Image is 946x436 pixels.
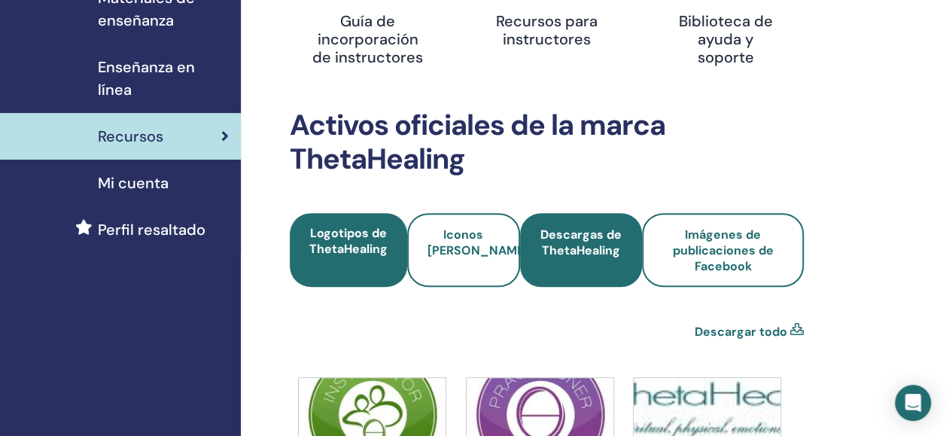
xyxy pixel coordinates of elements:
span: Descargas de ThetaHealing [540,227,622,274]
span: Iconos [PERSON_NAME] [427,227,528,258]
a: Logotipos de ThetaHealing [290,213,407,287]
h4: Guía de incorporación de instructores [312,12,424,66]
h4: Biblioteca de ayuda y soporte [669,12,782,66]
span: Mi cuenta [98,172,169,194]
span: Perfil resaltado [98,218,205,241]
h2: Activos oficiales de la marca ThetaHealing [290,108,804,177]
span: Enseñanza en línea [98,56,229,101]
a: Iconos [PERSON_NAME] [407,213,520,287]
a: Descargar todo [695,323,787,341]
span: Imágenes de publicaciones de Facebook [673,227,774,274]
div: Open Intercom Messenger [895,385,931,421]
h4: Recursos para instructores [491,12,604,48]
a: Descargas de ThetaHealing [520,213,643,287]
span: Logotipos de ThetaHealing [309,225,388,257]
span: Recursos [98,125,163,148]
a: Imágenes de publicaciones de Facebook [642,213,803,287]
